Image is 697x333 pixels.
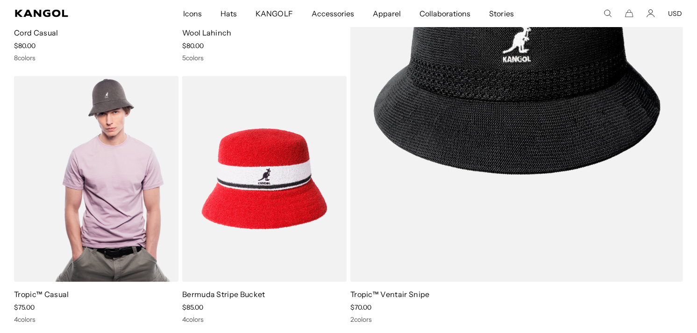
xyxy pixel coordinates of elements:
[647,9,655,18] a: Account
[350,290,430,299] a: Tropic™ Ventair Snipe
[182,304,203,312] span: $85.00
[604,9,612,18] summary: Search here
[14,76,178,283] img: Tropic™ Casual
[14,54,178,62] div: 8 colors
[668,9,682,18] button: USD
[182,76,347,283] img: Bermuda Stripe Bucket
[182,290,265,299] a: Bermuda Stripe Bucket
[182,316,347,324] div: 4 colors
[14,290,69,299] a: Tropic™ Casual
[350,304,371,312] span: $70.00
[14,28,58,37] a: Cord Casual
[15,10,121,17] a: Kangol
[182,28,232,37] a: Wool Lahinch
[350,316,683,324] div: 2 colors
[14,304,35,312] span: $75.00
[14,316,178,324] div: 4 colors
[625,9,633,18] button: Cart
[182,42,204,50] span: $80.00
[182,54,347,62] div: 5 colors
[14,42,36,50] span: $80.00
